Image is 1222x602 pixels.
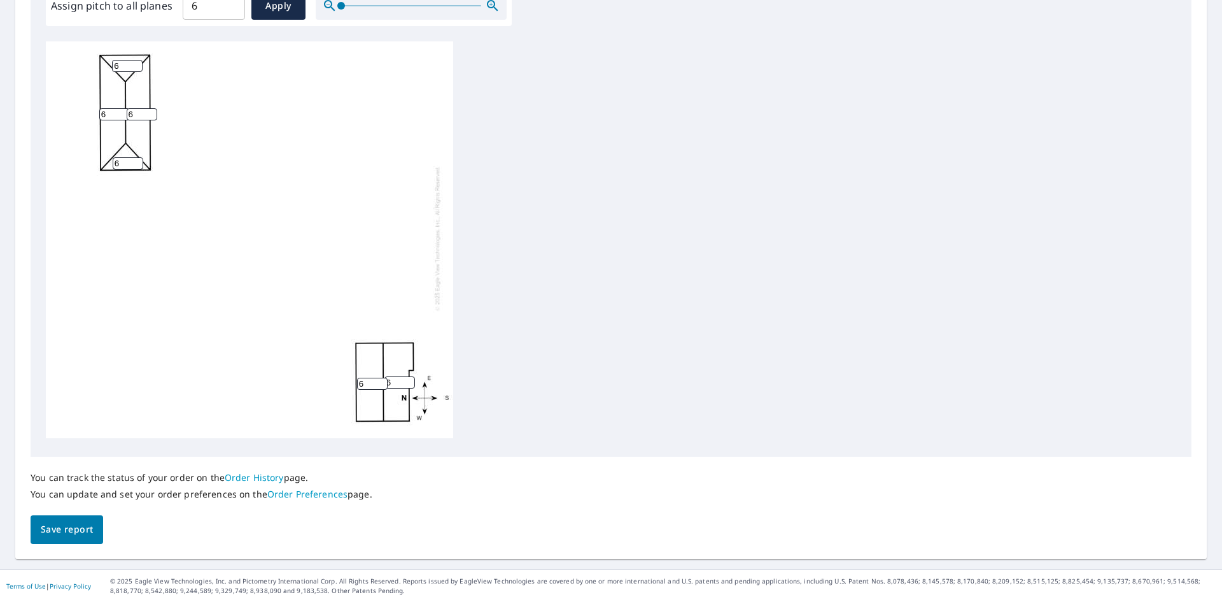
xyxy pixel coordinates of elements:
[50,582,91,591] a: Privacy Policy
[31,515,103,544] button: Save report
[31,472,372,484] p: You can track the status of your order on the page.
[31,489,372,500] p: You can update and set your order preferences on the page.
[267,488,348,500] a: Order Preferences
[225,471,284,484] a: Order History
[6,582,91,590] p: |
[110,577,1216,596] p: © 2025 Eagle View Technologies, Inc. and Pictometry International Corp. All Rights Reserved. Repo...
[41,522,93,538] span: Save report
[6,582,46,591] a: Terms of Use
